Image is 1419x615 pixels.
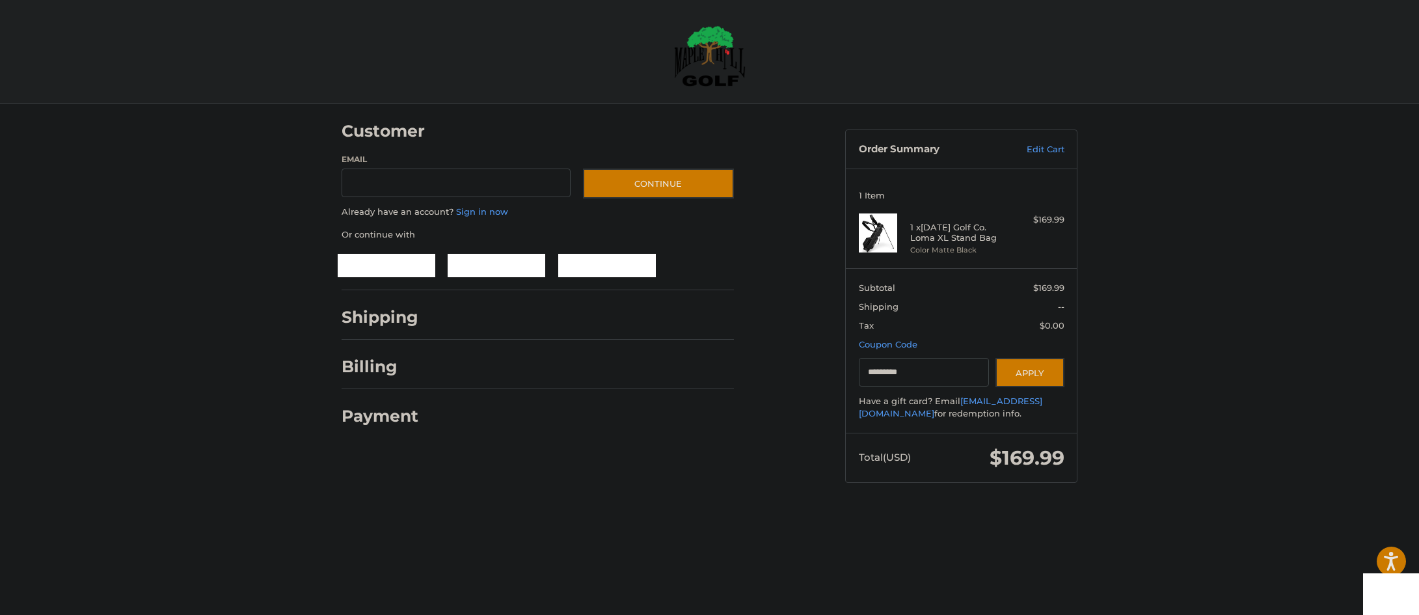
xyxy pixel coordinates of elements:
[859,143,999,156] h3: Order Summary
[859,358,990,387] input: Gift Certificate or Coupon Code
[342,307,418,327] h2: Shipping
[342,357,418,377] h2: Billing
[1040,320,1064,331] span: $0.00
[558,254,656,277] iframe: PayPal-venmo
[859,451,911,463] span: Total (USD)
[999,143,1064,156] a: Edit Cart
[859,320,874,331] span: Tax
[910,245,1010,256] li: Color Matte Black
[859,282,895,293] span: Subtotal
[1033,282,1064,293] span: $169.99
[342,206,734,219] p: Already have an account?
[859,190,1064,200] h3: 1 Item
[342,406,418,426] h2: Payment
[342,154,571,165] label: Email
[859,339,917,349] a: Coupon Code
[995,358,1064,387] button: Apply
[1058,301,1064,312] span: --
[342,121,425,141] h2: Customer
[910,222,1010,243] h4: 1 x [DATE] Golf Co. Loma XL Stand Bag
[1013,213,1064,226] div: $169.99
[859,395,1064,420] div: Have a gift card? Email for redemption info.
[990,446,1064,470] span: $169.99
[859,301,899,312] span: Shipping
[583,169,734,198] button: Continue
[456,206,508,217] a: Sign in now
[338,254,435,277] iframe: PayPal-paypal
[448,254,545,277] iframe: PayPal-paylater
[674,25,746,87] img: Maple Hill Golf
[342,228,734,241] p: Or continue with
